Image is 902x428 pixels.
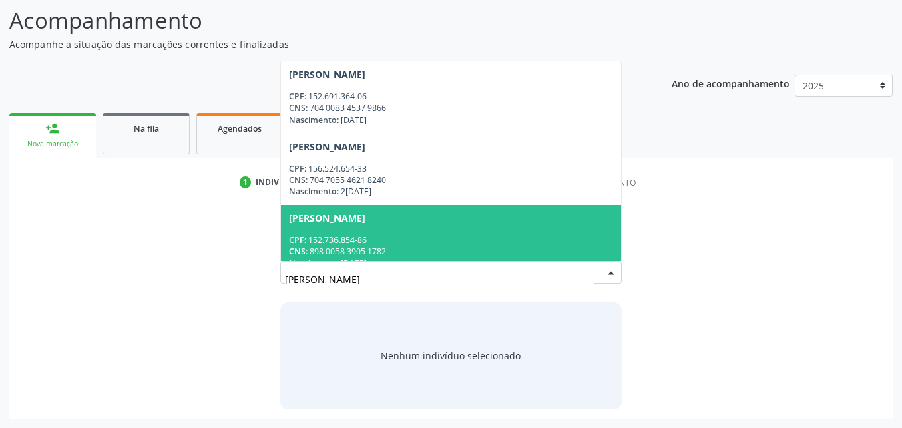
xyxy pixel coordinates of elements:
[289,163,614,174] div: 156.524.654-33
[285,266,595,292] input: Busque por nome, CNS ou CPF
[289,246,308,257] span: CNS:
[289,69,365,80] div: [PERSON_NAME]
[289,91,614,102] div: 152.691.364-06
[19,139,87,149] div: Nova marcação
[672,75,790,91] p: Ano de acompanhamento
[289,258,339,269] span: Nascimento:
[289,234,306,246] span: CPF:
[289,102,614,114] div: 704 0083 4537 9866
[289,234,614,246] div: 152.736.854-86
[289,174,614,186] div: 704 7055 4621 8240
[289,246,614,257] div: 898 0058 3905 1782
[240,176,252,188] div: 1
[9,4,628,37] p: Acompanhamento
[289,163,306,174] span: CPF:
[289,114,339,126] span: Nascimento:
[289,114,614,126] div: [DATE]
[289,91,306,102] span: CPF:
[256,176,300,188] div: Indivíduo
[381,349,521,363] div: Nenhum indivíduo selecionado
[218,123,262,134] span: Agendados
[289,258,614,269] div: [DATE]
[289,142,365,152] div: [PERSON_NAME]
[45,121,60,136] div: person_add
[9,37,628,51] p: Acompanhe a situação das marcações correntes e finalizadas
[289,213,365,224] div: [PERSON_NAME]
[134,123,159,134] span: Na fila
[289,102,308,114] span: CNS:
[289,186,614,197] div: 2[DATE]
[289,186,339,197] span: Nascimento:
[289,174,308,186] span: CNS:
